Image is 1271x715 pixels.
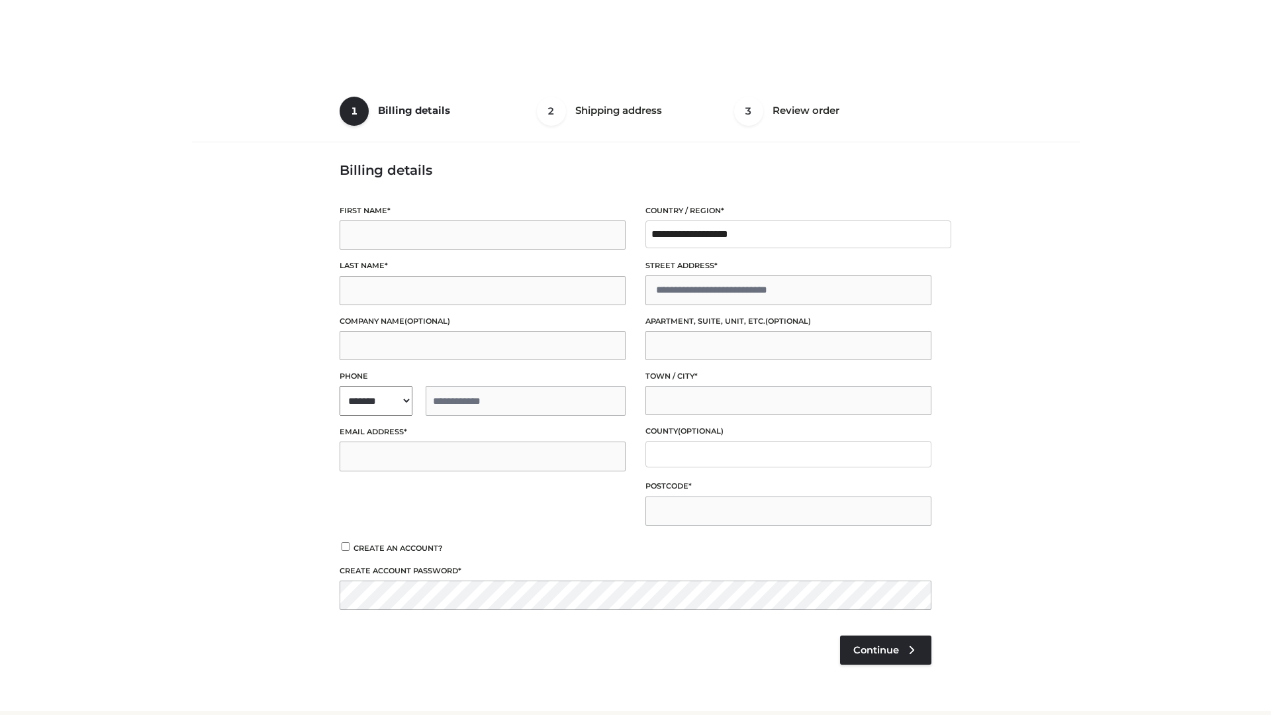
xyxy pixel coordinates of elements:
label: Create account password [340,565,931,577]
span: (optional) [678,426,724,436]
span: 1 [340,97,369,126]
span: (optional) [404,316,450,326]
span: (optional) [765,316,811,326]
span: Shipping address [575,104,662,117]
label: Phone [340,370,626,383]
label: Postcode [645,480,931,493]
label: Company name [340,315,626,328]
label: Last name [340,260,626,272]
span: Create an account? [353,544,443,553]
label: Town / City [645,370,931,383]
span: Billing details [378,104,450,117]
label: Street address [645,260,931,272]
h3: Billing details [340,162,931,178]
span: 3 [734,97,763,126]
span: Review order [773,104,839,117]
label: First name [340,205,626,217]
span: Continue [853,644,899,656]
span: 2 [537,97,566,126]
a: Continue [840,636,931,665]
input: Create an account? [340,542,352,551]
label: Country / Region [645,205,931,217]
label: Apartment, suite, unit, etc. [645,315,931,328]
label: County [645,425,931,438]
label: Email address [340,426,626,438]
